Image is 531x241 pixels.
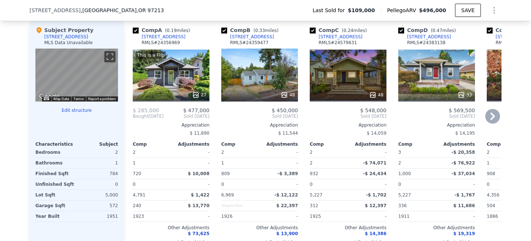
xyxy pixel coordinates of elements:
span: -$ 1,702 [366,192,386,198]
div: 1 [78,158,118,168]
span: -$ 74,071 [363,160,386,166]
div: [STREET_ADDRESS] [142,34,185,40]
div: 27 [192,91,206,99]
span: $ 13,900 [276,231,298,236]
div: [STREET_ADDRESS] [44,34,88,40]
span: 240 [133,203,141,208]
span: 2 [133,150,136,155]
span: $ 73,625 [188,231,209,236]
div: Finished Sqft [35,169,75,179]
div: 2 [310,158,347,168]
div: Appreciation [310,122,386,128]
div: - [438,179,475,189]
div: This is a Flip [136,52,166,59]
span: 809 [221,171,230,176]
span: Sold [DATE] [398,113,475,119]
a: [STREET_ADDRESS] [398,34,451,40]
span: $ 11,686 [453,203,475,208]
div: Comp [398,141,437,147]
div: - [438,211,475,221]
div: [STREET_ADDRESS] [230,34,274,40]
div: Other Adjustments [398,225,475,231]
div: Subject Property [35,26,93,34]
div: Lot Sqft [35,190,75,200]
div: Map [35,49,118,102]
span: 6,969 [221,192,234,198]
span: $ 14,059 [367,131,386,136]
div: Comp A [133,26,193,34]
span: $ 10,008 [188,171,209,176]
div: Adjustments [348,141,386,147]
div: [DATE] [133,113,164,119]
span: $ 450,000 [272,107,298,113]
span: ( miles) [428,28,459,33]
div: Adjustments [171,141,209,147]
span: -$ 3,389 [278,171,298,176]
span: 4,791 [133,192,145,198]
div: - [261,147,298,157]
span: ( miles) [250,28,281,33]
button: Map Data [53,96,69,102]
div: [STREET_ADDRESS] [319,34,362,40]
div: Comp C [310,26,370,34]
div: 48 [281,91,295,99]
span: -$ 24,434 [363,171,386,176]
span: 908 [487,171,495,176]
div: 48 [369,91,383,99]
span: 4,356 [487,192,499,198]
div: 572 [78,201,118,211]
div: - [173,211,209,221]
div: Adjustments [260,141,298,147]
span: 312 [310,203,318,208]
div: 2 [398,158,435,168]
span: -$ 1,767 [455,192,475,198]
span: 3 [398,150,401,155]
div: 1 [487,158,524,168]
div: 784 [78,169,118,179]
div: Comp [310,141,348,147]
span: 720 [133,171,141,176]
a: Open this area in Google Maps (opens a new window) [37,92,62,102]
div: 1886 [487,211,524,221]
span: 0 [221,182,224,187]
button: Toggle fullscreen view [104,51,115,62]
button: SAVE [455,4,481,17]
div: Subject [77,141,118,147]
div: 5,000 [78,190,118,200]
button: Show Options [487,3,502,18]
span: Sold [DATE] [164,113,209,119]
div: MLS Data Unavailable [44,40,93,46]
span: ( miles) [339,28,370,33]
span: Sold [DATE] [221,113,298,119]
div: 1925 [310,211,347,221]
div: Year Built [35,211,75,221]
a: [STREET_ADDRESS] [310,34,362,40]
button: Keyboard shortcuts [44,97,49,100]
div: Unfinished Sqft [35,179,75,189]
div: - [350,179,386,189]
div: 33 [458,91,472,99]
div: Comp [487,141,525,147]
div: Bedrooms [35,147,75,157]
div: 1 [221,158,258,168]
span: $ 11,890 [190,131,209,136]
div: 0 [78,179,118,189]
span: $ 1,422 [191,192,209,198]
div: Other Adjustments [133,225,209,231]
span: 0 [487,182,490,187]
div: RMLS # 24359477 [230,40,268,46]
div: - [261,211,298,221]
div: - [173,158,209,168]
span: $ 548,000 [360,107,386,113]
div: Appreciation [398,122,475,128]
span: ( miles) [162,28,193,33]
div: - [261,158,298,168]
span: 5,227 [310,192,322,198]
span: Pellego ARV [387,7,419,14]
span: $ 22,397 [276,203,298,208]
span: 504 [487,203,495,208]
div: Comp [133,141,171,147]
span: [STREET_ADDRESS] [29,7,81,14]
span: $496,000 [419,7,446,13]
div: RMLS # 24579631 [319,40,357,46]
